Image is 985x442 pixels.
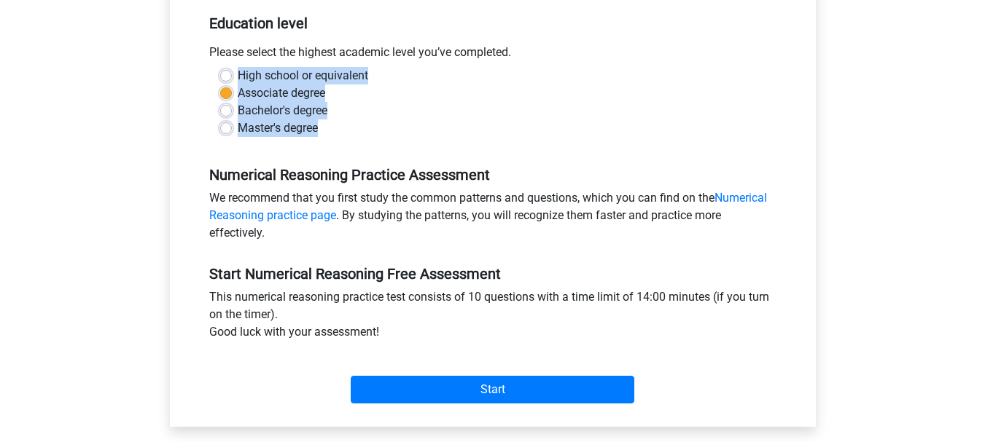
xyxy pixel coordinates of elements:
div: We recommend that you first study the common patterns and questions, which you can find on the . ... [198,189,787,248]
h5: Start Numerical Reasoning Free Assessment [209,265,776,283]
input: Start [351,376,634,403]
label: Bachelor's degree [238,102,327,119]
label: High school or equivalent [238,67,368,84]
div: This numerical reasoning practice test consists of 10 questions with a time limit of 14:00 minute... [198,288,787,347]
label: Master's degree [238,119,318,137]
h5: Education level [209,9,776,38]
label: Associate degree [238,84,325,102]
div: Please select the highest academic level you’ve completed. [198,44,787,67]
h5: Numerical Reasoning Practice Assessment [209,166,776,183]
